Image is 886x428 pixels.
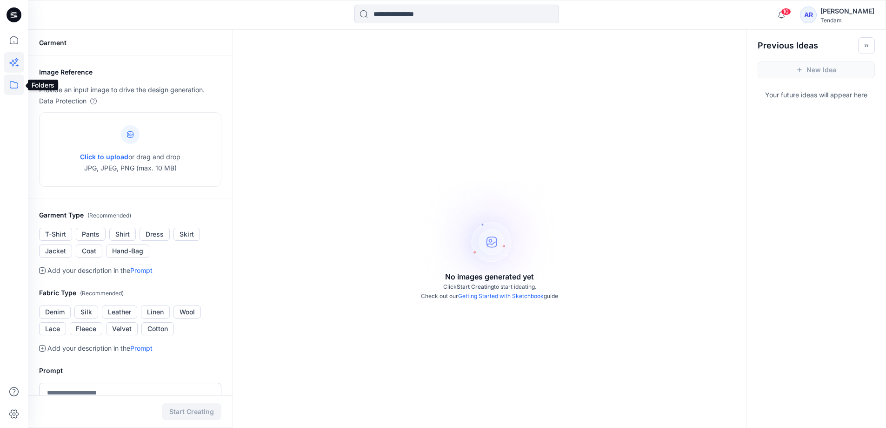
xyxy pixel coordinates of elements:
[39,322,66,335] button: Lace
[141,306,170,319] button: Linen
[74,306,98,319] button: Silk
[39,365,221,376] h2: Prompt
[39,228,72,241] button: T-Shirt
[39,67,221,78] h2: Image Reference
[820,6,874,17] div: [PERSON_NAME]
[47,265,153,276] p: Add your description in the
[39,210,221,221] h2: Garment Type
[130,266,153,274] a: Prompt
[106,322,138,335] button: Velvet
[746,86,886,101] p: Your future ideas will appear here
[173,228,200,241] button: Skirt
[109,228,136,241] button: Shirt
[130,344,153,352] a: Prompt
[80,153,128,161] span: Click to upload
[421,282,558,301] p: Click to start ideating. Check out our guide
[80,151,180,174] p: or drag and drop JPG, JPEG, PNG (max. 10 MB)
[858,37,875,54] button: Toggle idea bar
[820,17,874,24] div: Tendam
[800,7,817,23] div: AR
[106,245,149,258] button: Hand-Bag
[445,271,534,282] p: No images generated yet
[39,306,71,319] button: Denim
[76,245,102,258] button: Coat
[758,40,818,51] h2: Previous Ideas
[87,212,131,219] span: ( Recommended )
[141,322,174,335] button: Cotton
[70,322,102,335] button: Fleece
[140,228,170,241] button: Dress
[781,8,791,15] span: 10
[39,84,221,95] p: Provide an input image to drive the design generation.
[80,290,124,297] span: ( Recommended )
[102,306,137,319] button: Leather
[39,245,72,258] button: Jacket
[457,283,494,290] span: Start Creating
[39,95,87,107] p: Data Protection
[47,343,153,354] p: Add your description in the
[76,228,106,241] button: Pants
[458,292,544,299] a: Getting Started with Sketchbook
[39,287,221,299] h2: Fabric Type
[173,306,201,319] button: Wool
